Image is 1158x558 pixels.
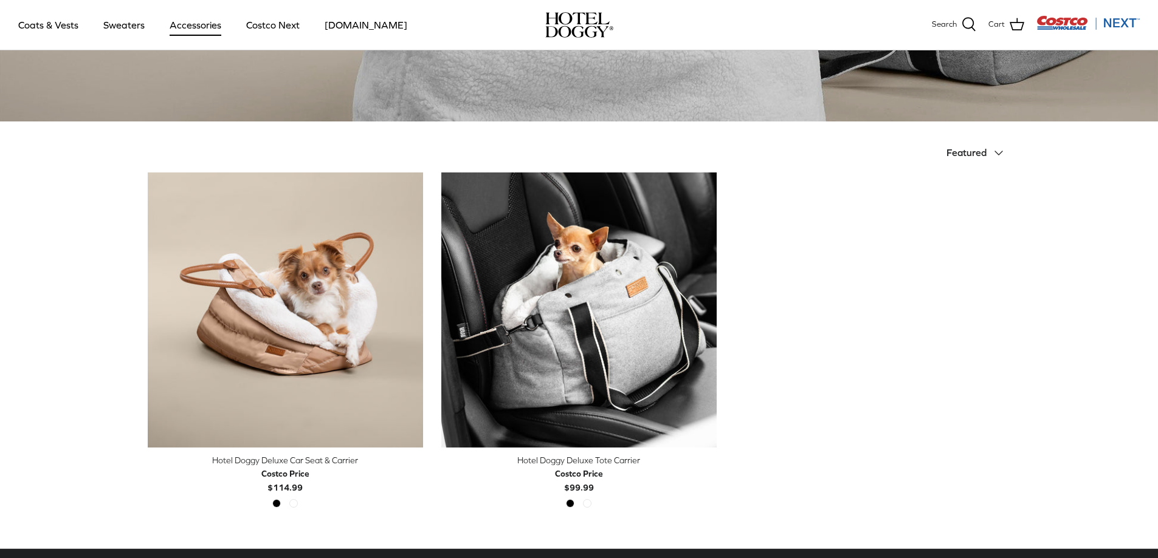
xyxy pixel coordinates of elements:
a: Hotel Doggy Deluxe Car Seat & Carrier Costco Price$114.99 [148,454,423,494]
span: Search [932,18,957,31]
a: [DOMAIN_NAME] [314,4,418,46]
a: Sweaters [92,4,156,46]
a: Accessories [159,4,232,46]
b: $99.99 [555,467,603,492]
a: Costco Next [235,4,311,46]
a: Search [932,17,976,33]
div: Hotel Doggy Deluxe Tote Carrier [441,454,717,467]
img: Costco Next [1036,15,1140,30]
a: hoteldoggy.com hoteldoggycom [545,12,613,38]
a: Hotel Doggy Deluxe Tote Carrier Costco Price$99.99 [441,454,717,494]
span: Featured [946,147,987,158]
a: Visit Costco Next [1036,23,1140,32]
button: Featured [946,140,1011,166]
a: Hotel Doggy Deluxe Tote Carrier [441,172,717,447]
b: $114.99 [261,467,309,492]
div: Costco Price [555,467,603,480]
div: Hotel Doggy Deluxe Car Seat & Carrier [148,454,423,467]
a: Coats & Vests [7,4,89,46]
a: Hotel Doggy Deluxe Car Seat & Carrier [148,172,423,447]
span: Cart [988,18,1005,31]
div: Costco Price [261,467,309,480]
a: Cart [988,17,1024,33]
img: hoteldoggycom [545,12,613,38]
